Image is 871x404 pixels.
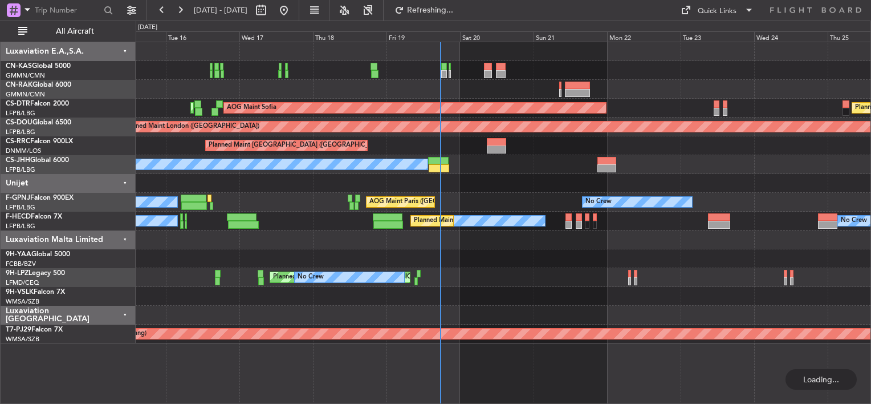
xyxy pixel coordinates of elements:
span: CN-KAS [6,63,32,70]
div: Mon 22 [607,31,681,42]
div: [DATE] [138,23,157,33]
a: 9H-YAAGlobal 5000 [6,251,70,258]
span: CS-JHH [6,157,30,164]
a: LFPB/LBG [6,109,35,118]
div: Thu 18 [313,31,386,42]
a: LFPB/LBG [6,128,35,136]
div: Wed 24 [754,31,828,42]
a: GMMN/CMN [6,90,45,99]
a: LFMD/CEQ [6,278,39,287]
button: Quick Links [675,1,759,19]
button: All Aircraft [13,22,124,41]
div: Planned Maint [GEOGRAPHIC_DATA] ([GEOGRAPHIC_DATA]) [209,137,388,154]
a: CS-JHHGlobal 6000 [6,157,69,164]
span: F-HECD [6,213,31,220]
div: Sun 21 [534,31,607,42]
a: CS-DTRFalcon 2000 [6,100,69,107]
a: LFPB/LBG [6,203,35,212]
div: Planned Maint London ([GEOGRAPHIC_DATA]) [123,118,259,135]
span: 9H-YAA [6,251,31,258]
span: F-GPNJ [6,195,30,201]
div: No Crew [841,212,867,229]
a: FCBB/BZV [6,260,36,268]
span: T7-PJ29 [6,326,31,333]
a: LFPB/LBG [6,165,35,174]
a: WMSA/SZB [6,335,39,344]
span: CS-RRC [6,138,30,145]
span: All Aircraft [30,27,120,35]
a: CS-DOUGlobal 6500 [6,119,71,126]
span: 9H-VSLK [6,289,34,296]
span: [DATE] - [DATE] [194,5,247,15]
div: Wed 17 [239,31,313,42]
div: Fri 19 [386,31,460,42]
span: 9H-LPZ [6,270,29,277]
div: Tue 16 [166,31,239,42]
div: No Crew [298,269,324,286]
div: Planned [GEOGRAPHIC_DATA] ([GEOGRAPHIC_DATA]) [273,269,434,286]
span: Refreshing... [406,6,454,14]
a: F-HECDFalcon 7X [6,213,62,220]
div: Planned Maint [GEOGRAPHIC_DATA] ([GEOGRAPHIC_DATA]) [414,212,593,229]
a: CN-RAKGlobal 6000 [6,82,71,88]
a: CN-KASGlobal 5000 [6,63,71,70]
a: GMMN/CMN [6,71,45,80]
a: CS-RRCFalcon 900LX [6,138,73,145]
a: 9H-LPZLegacy 500 [6,270,65,277]
a: WMSA/SZB [6,297,39,306]
span: CS-DOU [6,119,32,126]
div: Tue 23 [681,31,754,42]
div: AOG Maint Sofia [227,99,276,116]
a: F-GPNJFalcon 900EX [6,195,74,201]
span: CN-RAK [6,82,32,88]
button: Refreshing... [389,1,458,19]
div: Loading... [785,369,857,390]
span: CS-DTR [6,100,30,107]
a: 9H-VSLKFalcon 7X [6,289,65,296]
div: Quick Links [698,6,736,17]
a: DNMM/LOS [6,147,41,155]
a: T7-PJ29Falcon 7X [6,326,63,333]
a: LFPB/LBG [6,222,35,231]
div: AOG Maint Paris ([GEOGRAPHIC_DATA]) [369,193,489,211]
div: Sat 20 [460,31,534,42]
input: Trip Number [35,2,100,19]
div: No Crew [585,193,612,211]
